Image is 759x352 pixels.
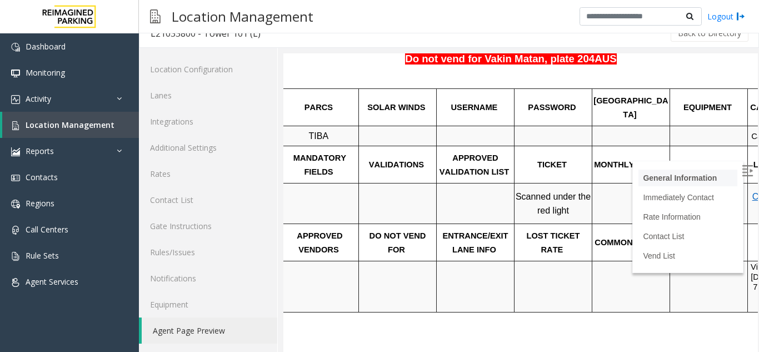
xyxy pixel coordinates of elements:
[10,100,65,123] span: MANDATORY FIELDS
[254,107,283,116] span: TICKET
[11,147,20,156] img: 'icon'
[84,49,142,58] span: SOLAR WINDS
[11,69,20,78] img: 'icon'
[400,49,448,58] span: EQUIPMENT
[311,185,381,194] span: COMMON ISSUES
[25,78,45,87] span: TIBA
[26,120,114,130] span: Location Management
[139,161,277,187] a: Rates
[11,252,20,261] img: 'icon'
[139,56,277,82] a: Location Configuration
[139,265,277,291] a: Notifications
[26,276,78,287] span: Agent Services
[470,107,535,116] span: LOCATION TIME
[671,25,748,42] button: Back to Directory
[139,135,277,161] a: Additional Settings
[168,49,214,58] span: USERNAME
[11,200,20,209] img: 'icon'
[11,121,20,130] img: 'icon'
[2,112,139,138] a: Location Management
[26,172,58,182] span: Contacts
[11,173,20,182] img: 'icon'
[359,198,392,207] a: Vend List
[232,138,310,162] span: Scanned under the red light
[11,95,20,104] img: 'icon'
[468,78,538,87] span: Card chip facing up
[13,178,61,201] span: APPROVED VENDORS
[458,112,470,123] img: Open/Close Sidebar Menu
[467,209,473,218] font: V
[11,278,20,287] img: 'icon'
[26,250,59,261] span: Rule Sets
[156,100,226,123] span: APPROVED VALIDATION LIST
[26,41,66,52] span: Dashboard
[139,108,277,135] a: Integrations
[150,3,161,30] img: pageIcon
[311,107,382,116] span: MONTHLY CARDS
[359,179,401,187] a: Contact List
[707,11,745,22] a: Logout
[139,187,277,213] a: Contact List
[359,140,431,148] a: Immediately Contact
[243,178,298,201] span: LOST TICKET RATE
[159,178,227,201] span: ENTRANCE/EXIT LANE INFO
[139,213,277,239] a: Gate Instructions
[310,43,385,66] span: [GEOGRAPHIC_DATA]
[26,93,51,104] span: Activity
[736,11,745,22] img: logout
[467,49,537,58] span: CARD INSERTION
[244,49,292,58] span: PASSWORD
[139,291,277,318] a: Equipment
[469,138,540,162] a: Click Here for the local time
[142,318,277,344] a: Agent Page Preview
[139,82,277,108] a: Lanes
[86,178,145,201] span: DO NOT VEND FOR
[26,198,54,209] span: Regions
[11,43,20,52] img: 'icon'
[21,49,49,58] span: PARCS
[359,159,417,168] a: Rate Information
[151,26,261,41] div: L21033800 - Tower 101 (L)
[139,239,277,265] a: Rules/Issues
[86,107,141,116] span: VALIDATIONS
[166,3,319,30] h3: Location Management
[11,226,20,235] img: 'icon'
[359,120,433,129] a: General Information
[26,146,54,156] span: Reports
[26,67,65,78] span: Monitoring
[26,224,68,235] span: Call Centers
